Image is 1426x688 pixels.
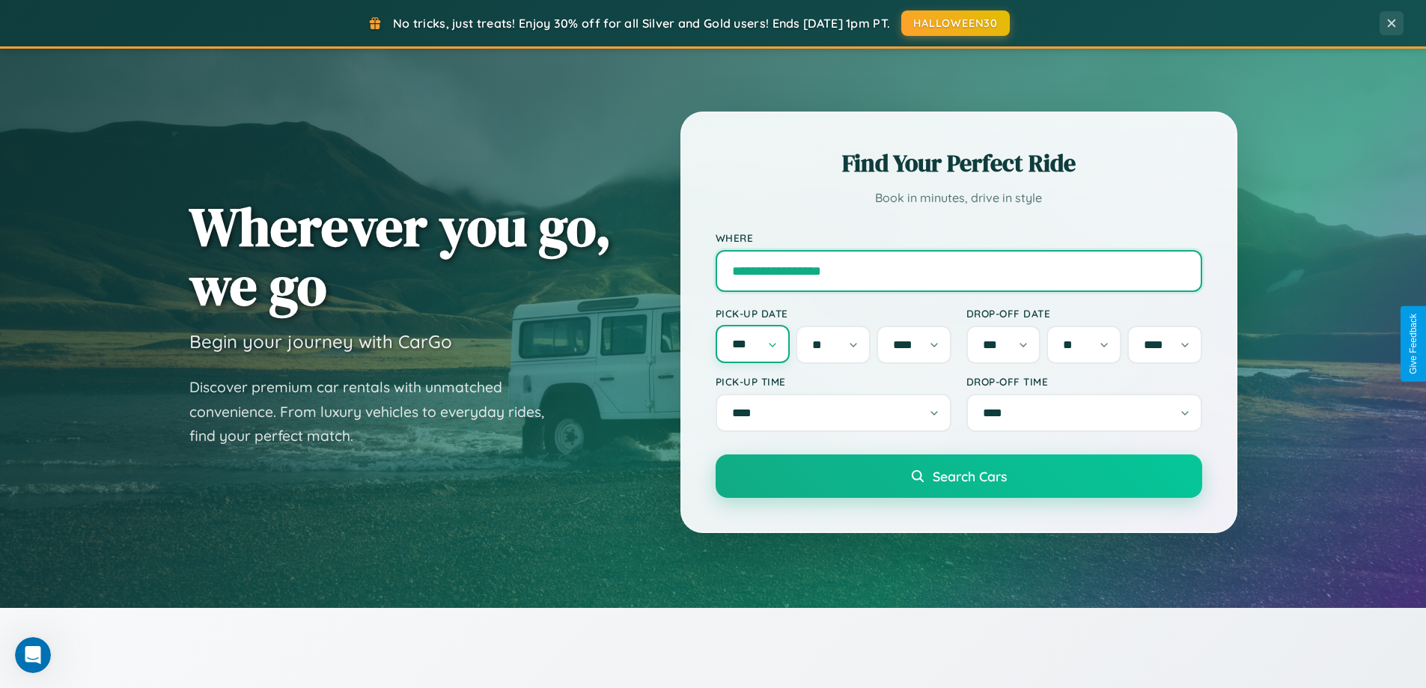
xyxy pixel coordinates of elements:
[716,454,1202,498] button: Search Cars
[1408,314,1419,374] div: Give Feedback
[716,187,1202,209] p: Book in minutes, drive in style
[966,375,1202,388] label: Drop-off Time
[933,468,1007,484] span: Search Cars
[716,375,951,388] label: Pick-up Time
[716,231,1202,244] label: Where
[716,147,1202,180] h2: Find Your Perfect Ride
[189,375,564,448] p: Discover premium car rentals with unmatched convenience. From luxury vehicles to everyday rides, ...
[15,637,51,673] iframe: Intercom live chat
[189,197,612,315] h1: Wherever you go, we go
[966,307,1202,320] label: Drop-off Date
[901,10,1010,36] button: HALLOWEEN30
[393,16,890,31] span: No tricks, just treats! Enjoy 30% off for all Silver and Gold users! Ends [DATE] 1pm PT.
[189,330,452,353] h3: Begin your journey with CarGo
[716,307,951,320] label: Pick-up Date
